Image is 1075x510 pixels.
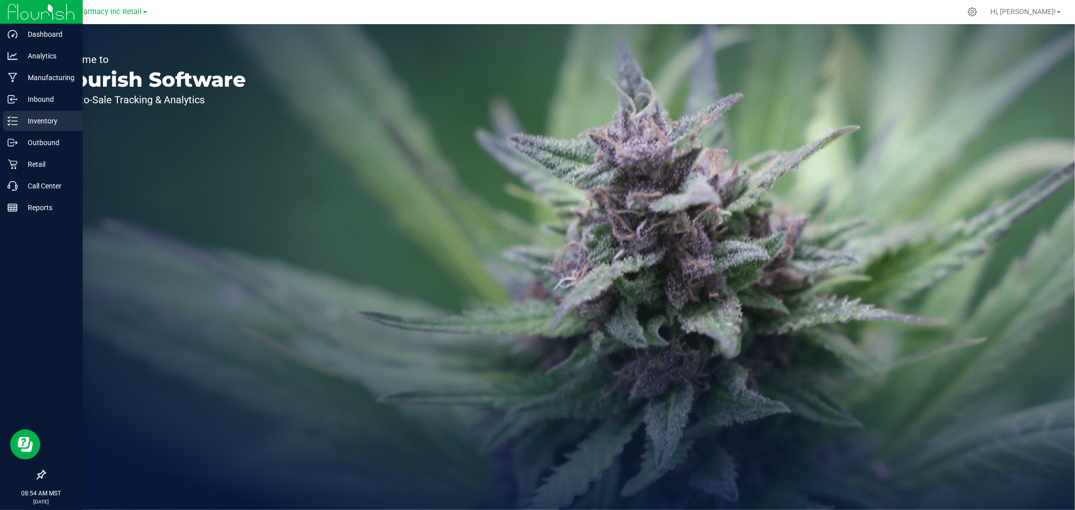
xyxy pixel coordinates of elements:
[59,8,142,16] span: Globe Farmacy Inc Retail
[18,93,78,105] p: Inbound
[8,73,18,83] inline-svg: Manufacturing
[18,137,78,149] p: Outbound
[18,202,78,214] p: Reports
[18,28,78,40] p: Dashboard
[8,138,18,148] inline-svg: Outbound
[8,94,18,104] inline-svg: Inbound
[18,50,78,62] p: Analytics
[8,203,18,213] inline-svg: Reports
[990,8,1056,16] span: Hi, [PERSON_NAME]!
[8,29,18,39] inline-svg: Dashboard
[8,116,18,126] inline-svg: Inventory
[18,180,78,192] p: Call Center
[8,159,18,169] inline-svg: Retail
[54,70,246,90] p: Flourish Software
[18,158,78,170] p: Retail
[18,115,78,127] p: Inventory
[54,54,246,65] p: Welcome to
[8,51,18,61] inline-svg: Analytics
[966,7,979,17] div: Manage settings
[54,95,246,105] p: Seed-to-Sale Tracking & Analytics
[5,498,78,505] p: [DATE]
[18,72,78,84] p: Manufacturing
[5,489,78,498] p: 08:54 AM MST
[8,181,18,191] inline-svg: Call Center
[10,429,40,460] iframe: Resource center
